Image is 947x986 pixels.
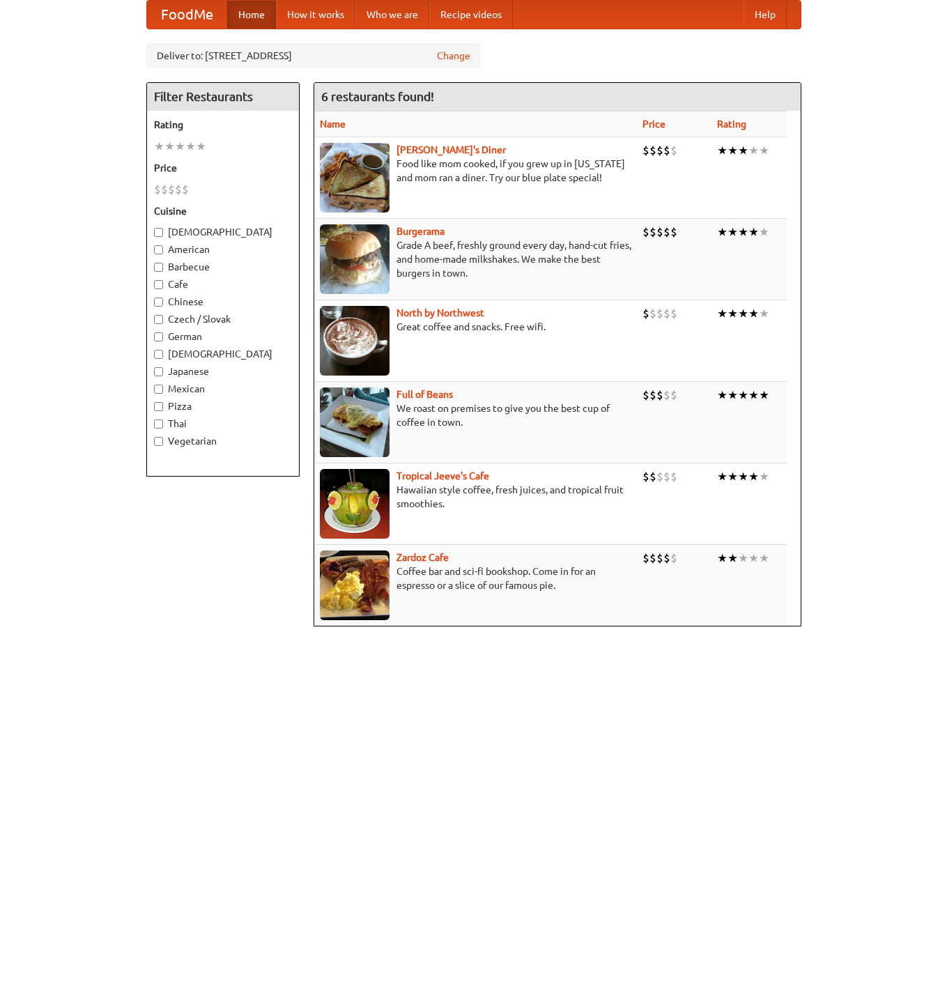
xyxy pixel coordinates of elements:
[320,483,631,511] p: Hawaiian style coffee, fresh juices, and tropical fruit smoothies.
[185,139,196,154] li: ★
[320,387,390,457] img: beans.jpg
[168,182,175,197] li: $
[164,139,175,154] li: ★
[642,306,649,321] li: $
[154,277,292,291] label: Cafe
[663,469,670,484] li: $
[227,1,276,29] a: Home
[759,469,769,484] li: ★
[182,182,189,197] li: $
[727,143,738,158] li: ★
[727,387,738,403] li: ★
[196,139,206,154] li: ★
[154,228,163,237] input: [DEMOGRAPHIC_DATA]
[642,387,649,403] li: $
[437,49,470,63] a: Change
[738,550,748,566] li: ★
[154,332,163,341] input: German
[759,143,769,158] li: ★
[175,182,182,197] li: $
[649,387,656,403] li: $
[717,469,727,484] li: ★
[154,350,163,359] input: [DEMOGRAPHIC_DATA]
[656,306,663,321] li: $
[748,387,759,403] li: ★
[320,157,631,185] p: Food like mom cooked, if you grew up in [US_STATE] and mom ran a diner. Try our blue plate special!
[656,550,663,566] li: $
[154,161,292,175] h5: Price
[396,552,449,563] a: Zardoz Cafe
[748,469,759,484] li: ★
[154,118,292,132] h5: Rating
[642,469,649,484] li: $
[396,226,445,237] b: Burgerama
[396,307,484,318] a: North by Northwest
[321,90,434,103] ng-pluralize: 6 restaurants found!
[154,402,163,411] input: Pizza
[320,564,631,592] p: Coffee bar and sci-fi bookshop. Come in for an espresso or a slice of our famous pie.
[146,43,481,68] div: Deliver to: [STREET_ADDRESS]
[649,224,656,240] li: $
[154,399,292,413] label: Pizza
[154,139,164,154] li: ★
[154,225,292,239] label: [DEMOGRAPHIC_DATA]
[154,204,292,218] h5: Cuisine
[154,182,161,197] li: $
[656,143,663,158] li: $
[738,387,748,403] li: ★
[154,260,292,274] label: Barbecue
[154,330,292,344] label: German
[670,550,677,566] li: $
[748,306,759,321] li: ★
[748,224,759,240] li: ★
[154,417,292,431] label: Thai
[320,401,631,429] p: We roast on premises to give you the best cup of coffee in town.
[656,387,663,403] li: $
[320,118,346,130] a: Name
[154,263,163,272] input: Barbecue
[161,182,168,197] li: $
[663,550,670,566] li: $
[175,139,185,154] li: ★
[154,419,163,429] input: Thai
[320,306,390,376] img: north.jpg
[320,320,631,334] p: Great coffee and snacks. Free wifi.
[154,347,292,361] label: [DEMOGRAPHIC_DATA]
[717,118,746,130] a: Rating
[396,470,489,482] a: Tropical Jeeve's Cafe
[154,295,292,309] label: Chinese
[154,385,163,394] input: Mexican
[663,224,670,240] li: $
[154,245,163,254] input: American
[642,143,649,158] li: $
[670,143,677,158] li: $
[396,389,453,400] b: Full of Beans
[738,306,748,321] li: ★
[670,224,677,240] li: $
[154,315,163,324] input: Czech / Slovak
[759,387,769,403] li: ★
[759,306,769,321] li: ★
[727,469,738,484] li: ★
[717,306,727,321] li: ★
[396,144,506,155] b: [PERSON_NAME]'s Diner
[154,437,163,446] input: Vegetarian
[649,469,656,484] li: $
[748,550,759,566] li: ★
[744,1,787,29] a: Help
[154,367,163,376] input: Japanese
[355,1,429,29] a: Who we are
[670,469,677,484] li: $
[154,312,292,326] label: Czech / Slovak
[276,1,355,29] a: How it works
[649,143,656,158] li: $
[670,387,677,403] li: $
[642,550,649,566] li: $
[429,1,513,29] a: Recipe videos
[154,434,292,448] label: Vegetarian
[727,550,738,566] li: ★
[759,550,769,566] li: ★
